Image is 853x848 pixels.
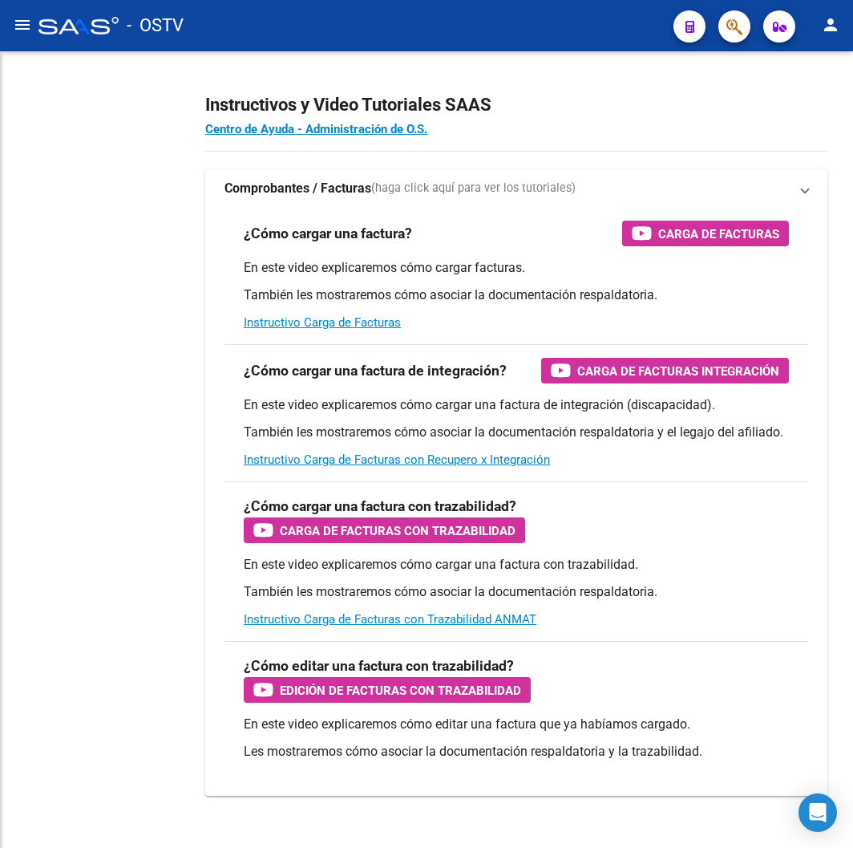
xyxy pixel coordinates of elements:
div: Open Intercom Messenger [798,793,837,832]
span: Carga de Facturas Integración [577,361,779,381]
h3: ¿Cómo editar una factura con trazabilidad? [244,655,514,677]
mat-expansion-panel-header: Comprobantes / Facturas(haga click aquí para ver los tutoriales) [205,169,827,208]
button: Edición de Facturas con Trazabilidad [244,677,531,703]
span: Carga de Facturas con Trazabilidad [280,521,515,541]
p: En este video explicaremos cómo cargar una factura de integración (discapacidad). [244,396,789,414]
h3: ¿Cómo cargar una factura con trazabilidad? [244,495,516,517]
p: También les mostraremos cómo asociar la documentación respaldatoria. [244,286,789,304]
button: Carga de Facturas Integración [541,358,789,383]
p: También les mostraremos cómo asociar la documentación respaldatoria. [244,583,789,601]
span: - OSTV [127,8,184,43]
p: También les mostraremos cómo asociar la documentación respaldatoria y el legajo del afiliado. [244,424,789,441]
h2: Instructivos y Video Tutoriales SAAS [205,90,827,120]
span: Carga de Facturas [658,224,779,244]
a: Centro de Ayuda - Administración de O.S. [205,122,427,136]
p: En este video explicaremos cómo cargar una factura con trazabilidad. [244,556,789,574]
span: Edición de Facturas con Trazabilidad [280,680,521,700]
span: (haga click aquí para ver los tutoriales) [371,180,576,197]
div: Comprobantes / Facturas(haga click aquí para ver los tutoriales) [205,208,827,796]
p: En este video explicaremos cómo editar una factura que ya habíamos cargado. [244,716,789,733]
p: En este video explicaremos cómo cargar facturas. [244,259,789,277]
h3: ¿Cómo cargar una factura de integración? [244,359,507,382]
strong: Comprobantes / Facturas [224,180,371,197]
a: Instructivo Carga de Facturas [244,315,401,330]
h3: ¿Cómo cargar una factura? [244,222,412,245]
a: Instructivo Carga de Facturas con Trazabilidad ANMAT [244,612,536,627]
mat-icon: menu [13,15,32,34]
button: Carga de Facturas [622,221,789,246]
a: Instructivo Carga de Facturas con Recupero x Integración [244,452,550,467]
mat-icon: person [821,15,840,34]
button: Carga de Facturas con Trazabilidad [244,517,525,543]
p: Les mostraremos cómo asociar la documentación respaldatoria y la trazabilidad. [244,743,789,761]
